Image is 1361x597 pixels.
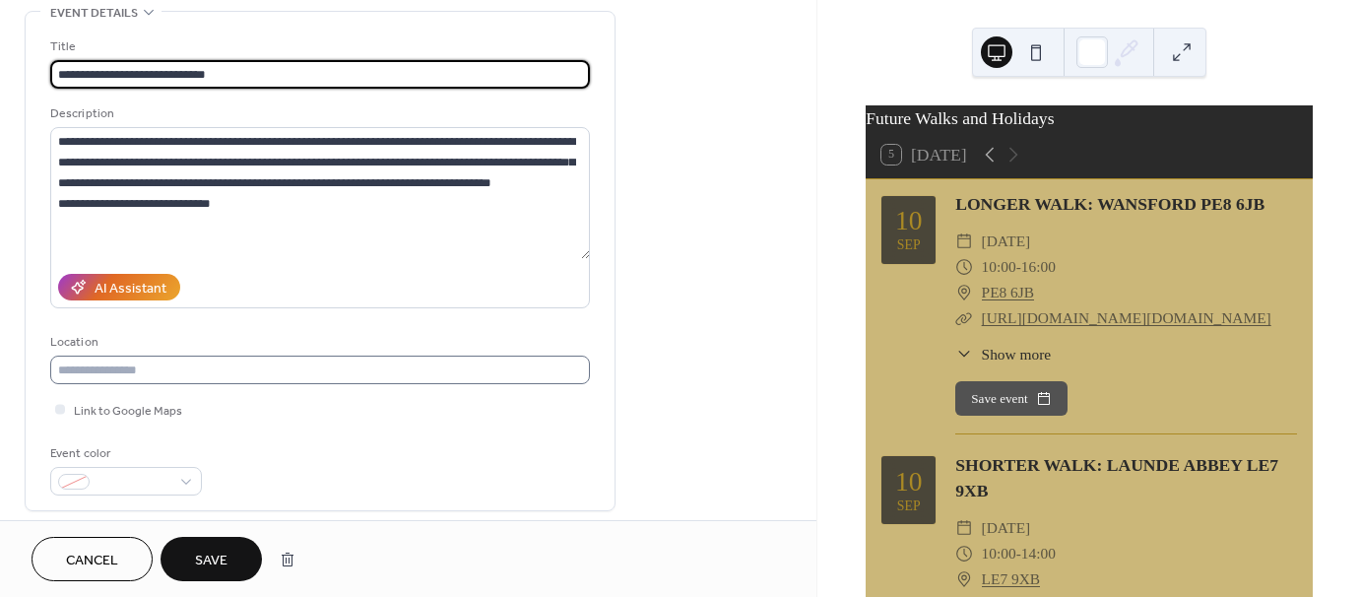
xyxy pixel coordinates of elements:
[955,541,973,566] div: ​
[955,566,973,592] div: ​
[50,443,198,464] div: Event color
[895,468,923,496] div: 10
[74,401,182,422] span: Link to Google Maps
[955,515,973,541] div: ​
[955,229,973,254] div: ​
[161,537,262,581] button: Save
[866,105,1313,131] div: Future Walks and Holidays
[955,305,973,331] div: ​
[95,279,166,299] div: AI Assistant
[982,343,1052,365] span: Show more
[982,254,1016,280] span: 10:00
[982,515,1031,541] span: [DATE]
[66,551,118,571] span: Cancel
[955,452,1297,504] div: SHORTER WALK: LAUNDE ABBEY LE7 9XB
[32,537,153,581] button: Cancel
[897,499,921,513] div: Sep
[982,229,1031,254] span: [DATE]
[955,381,1068,417] button: Save event
[50,36,586,57] div: Title
[982,280,1034,305] a: PE8 6JB
[897,238,921,252] div: Sep
[955,343,973,365] div: ​
[982,309,1271,326] a: [URL][DOMAIN_NAME][DOMAIN_NAME]
[955,254,973,280] div: ​
[1021,254,1056,280] span: 16:00
[58,274,180,300] button: AI Assistant
[195,551,227,571] span: Save
[895,207,923,234] div: 10
[50,103,586,124] div: Description
[955,280,973,305] div: ​
[982,566,1040,592] a: LE7 9XB
[982,541,1016,566] span: 10:00
[955,343,1051,365] button: ​Show more
[50,332,586,353] div: Location
[1021,541,1056,566] span: 14:00
[1016,254,1021,280] span: -
[1016,541,1021,566] span: -
[955,194,1264,214] a: LONGER WALK: WANSFORD PE8 6JB
[50,3,138,24] span: Event details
